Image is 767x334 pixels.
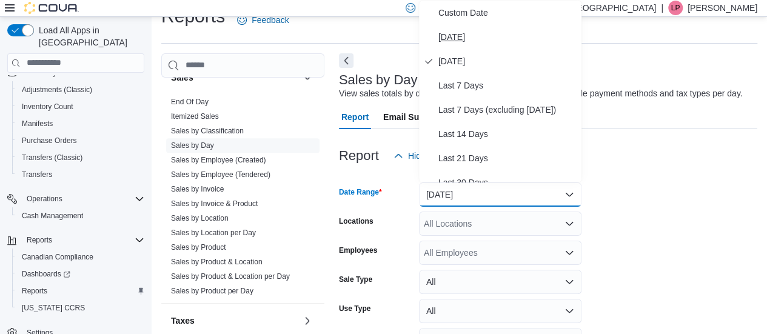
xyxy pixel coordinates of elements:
a: Sales by Product & Location per Day [171,272,290,281]
span: Transfers [22,170,52,179]
span: Transfers [17,167,144,182]
p: [PERSON_NAME] [688,1,757,15]
button: Reports [12,282,149,299]
span: Sales by Product & Location [171,257,263,267]
button: [US_STATE] CCRS [12,299,149,316]
span: Purchase Orders [17,133,144,148]
button: Reports [2,232,149,249]
span: Feedback [252,14,289,26]
a: Canadian Compliance [17,250,98,264]
span: Custom Date [438,5,577,20]
span: Transfers (Classic) [17,150,144,165]
img: Cova [24,2,79,14]
h3: Sales [171,72,193,84]
span: Inventory Count [22,102,73,112]
span: Sales by Product per Day [171,286,253,296]
span: Dashboards [22,269,70,279]
button: All [419,270,581,294]
button: Taxes [171,315,298,327]
span: Sales by Invoice & Product [171,199,258,209]
a: Reports [17,284,52,298]
span: Last 21 Days [438,151,577,165]
a: Transfers (Classic) [17,150,87,165]
span: Operations [27,194,62,204]
a: Transfers [17,167,57,182]
span: Last 14 Days [438,127,577,141]
span: Reports [22,286,47,296]
span: Cash Management [22,211,83,221]
span: End Of Day [171,97,209,107]
label: Locations [339,216,373,226]
span: Reports [17,284,144,298]
span: Inventory Count [17,99,144,114]
a: Sales by Employee (Tendered) [171,170,270,179]
label: Use Type [339,304,370,313]
button: Purchase Orders [12,132,149,149]
h3: Report [339,149,379,163]
span: Purchase Orders [22,136,77,145]
span: Last 7 Days (excluding [DATE]) [438,102,577,117]
button: Sales [171,72,298,84]
a: Purchase Orders [17,133,82,148]
a: Adjustments (Classic) [17,82,97,97]
span: Email Subscription [383,105,460,129]
h3: Sales by Day [339,73,418,87]
a: Sales by Day [171,141,214,150]
span: Sales by Invoice [171,184,224,194]
span: Manifests [22,119,53,129]
span: Last 7 Days [438,78,577,93]
a: Cash Management [17,209,88,223]
span: Cash Management [17,209,144,223]
button: Hide Parameters [389,144,477,168]
span: [DATE] [438,54,577,68]
a: Dashboards [12,266,149,282]
div: Sales [161,95,324,303]
button: Next [339,53,353,68]
button: [DATE] [419,182,581,207]
button: Manifests [12,115,149,132]
span: Last 30 Days [438,175,577,190]
a: Feedback [232,8,293,32]
span: Transfers (Classic) [22,153,82,162]
button: Inventory Count [12,98,149,115]
a: Sales by Invoice & Product [171,199,258,208]
span: Hide Parameters [408,150,472,162]
span: [DATE] [438,30,577,44]
span: Canadian Compliance [17,250,144,264]
a: Sales by Location [171,214,229,222]
button: Sales [300,70,315,85]
span: Load All Apps in [GEOGRAPHIC_DATA] [34,24,144,48]
div: Select listbox [419,1,581,182]
button: Operations [22,192,67,206]
button: Open list of options [564,248,574,258]
span: Operations [22,192,144,206]
button: Cash Management [12,207,149,224]
button: Canadian Compliance [12,249,149,266]
span: Sales by Employee (Created) [171,155,266,165]
span: Canadian Compliance [22,252,93,262]
button: Transfers [12,166,149,183]
div: Luke Persaud [668,1,683,15]
span: Sales by Classification [171,126,244,136]
span: Sales by Location [171,213,229,223]
span: Itemized Sales [171,112,219,121]
p: Tokyo Smoke [GEOGRAPHIC_DATA] [515,1,657,15]
span: Reports [27,235,52,245]
span: Sales by Product [171,242,226,252]
label: Employees [339,245,377,255]
a: Sales by Product per Day [171,287,253,295]
a: Sales by Location per Day [171,229,256,237]
span: Sales by Location per Day [171,228,256,238]
span: Adjustments (Classic) [22,85,92,95]
a: Sales by Product [171,243,226,252]
button: Operations [2,190,149,207]
p: | [661,1,663,15]
button: All [419,299,581,323]
span: LP [671,1,680,15]
label: Sale Type [339,275,372,284]
span: Adjustments (Classic) [17,82,144,97]
a: Sales by Employee (Created) [171,156,266,164]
